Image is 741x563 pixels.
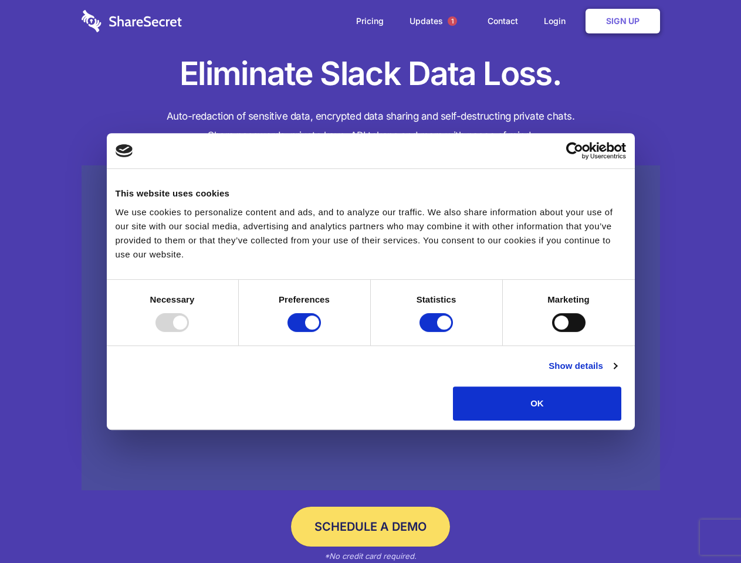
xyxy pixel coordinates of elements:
a: Contact [476,3,530,39]
a: Show details [549,359,617,373]
div: This website uses cookies [116,186,626,201]
strong: Statistics [417,294,456,304]
img: logo-wordmark-white-trans-d4663122ce5f474addd5e946df7df03e33cb6a1c49d2221995e7729f52c070b2.svg [82,10,182,32]
img: logo [116,144,133,157]
a: Usercentrics Cookiebot - opens in a new window [523,142,626,160]
span: 1 [448,16,457,26]
h1: Eliminate Slack Data Loss. [82,53,660,95]
strong: Marketing [547,294,590,304]
a: Login [532,3,583,39]
div: We use cookies to personalize content and ads, and to analyze our traffic. We also share informat... [116,205,626,262]
button: OK [453,386,621,420]
a: Sign Up [586,9,660,33]
strong: Preferences [279,294,330,304]
strong: Necessary [150,294,195,304]
a: Pricing [344,3,395,39]
a: Schedule a Demo [291,507,450,547]
a: Wistia video thumbnail [82,165,660,491]
em: *No credit card required. [324,551,417,561]
h4: Auto-redaction of sensitive data, encrypted data sharing and self-destructing private chats. Shar... [82,107,660,145]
